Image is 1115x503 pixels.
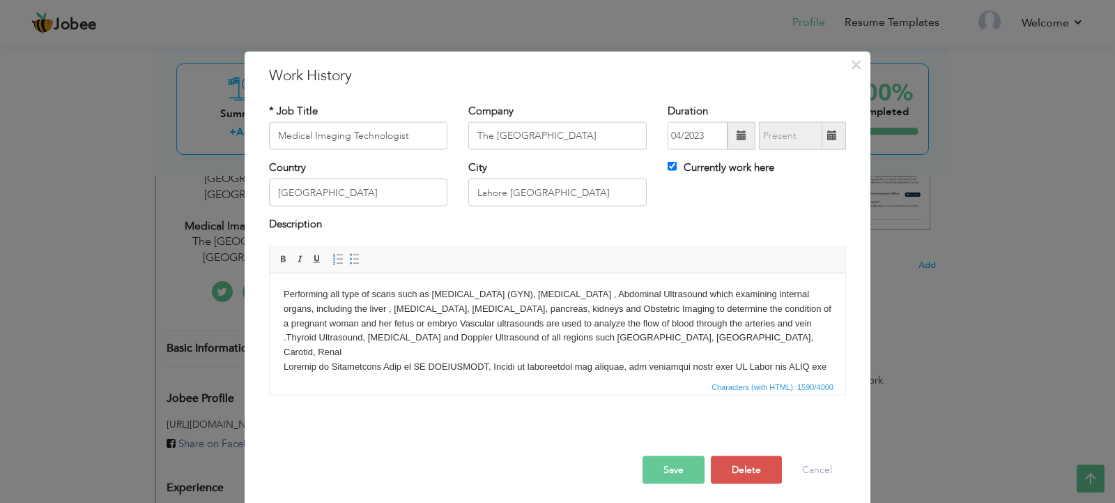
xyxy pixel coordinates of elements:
[269,160,306,175] label: Country
[269,65,846,86] h3: Work History
[330,251,346,266] a: Insert/Remove Numbered List
[788,456,846,483] button: Cancel
[668,162,677,171] input: Currently work here
[347,251,362,266] a: Insert/Remove Bulleted List
[668,103,708,118] label: Duration
[668,160,774,175] label: Currently work here
[850,52,862,77] span: ×
[759,122,822,150] input: Present
[709,380,838,393] div: Statistics
[269,103,318,118] label: * Job Title
[711,456,782,483] button: Delete
[845,53,867,75] button: Close
[468,103,514,118] label: Company
[309,251,325,266] a: Underline
[643,456,705,483] button: Save
[270,273,845,377] iframe: Rich Text Editor, workEditor
[293,251,308,266] a: Italic
[468,160,487,175] label: City
[14,14,562,217] body: Performing all type of scans such as [MEDICAL_DATA] (GYN), [MEDICAL_DATA] , Abdominal Ultrasound ...
[269,217,322,232] label: Description
[668,122,728,150] input: From
[709,380,836,393] span: Characters (with HTML): 1590/4000
[276,251,291,266] a: Bold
